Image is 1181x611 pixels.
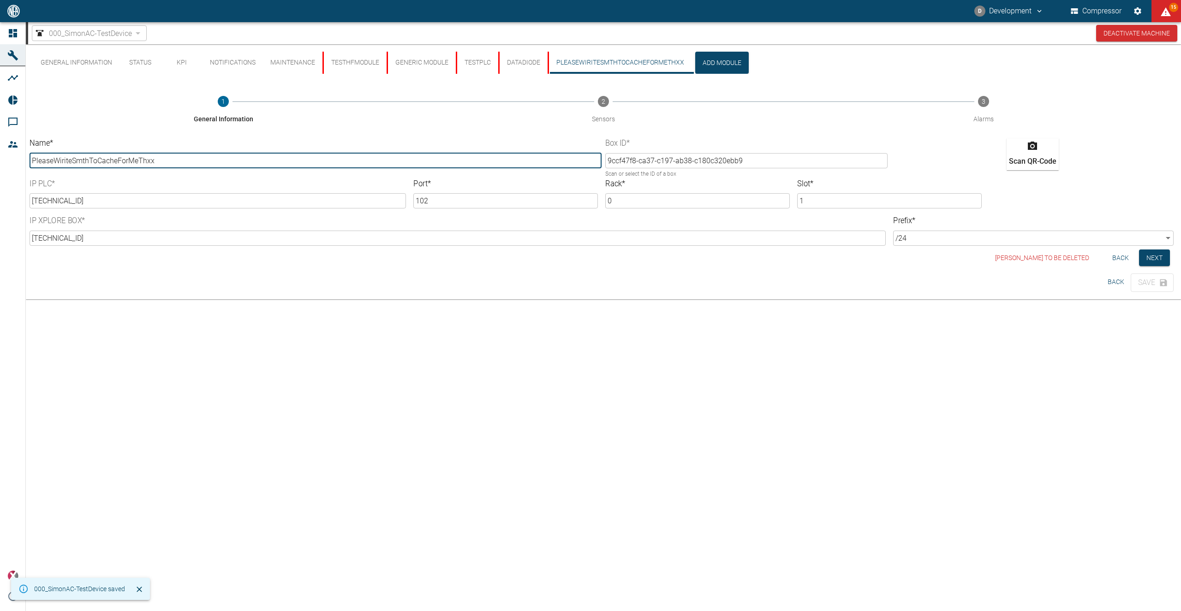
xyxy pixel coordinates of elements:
[797,178,936,189] label: Slot *
[548,52,692,74] button: PleaseWiriteSmthToCacheForMeThxx
[161,52,203,74] button: KPI
[221,98,225,105] text: 1
[1069,3,1124,19] button: Compressor
[1106,249,1135,267] button: Back
[893,231,1174,246] div: / 24
[1101,273,1131,291] button: Back
[456,52,498,74] button: TestPlc
[413,193,598,208] input: Port
[30,178,312,189] label: IP PLC *
[605,138,817,149] label: Box ID *
[1169,3,1178,12] span: 15
[49,28,132,39] span: 000_SimonAC-TestDevice
[1007,138,1059,170] button: Scan QR-Code
[893,215,1103,226] label: Prefix *
[263,52,322,74] button: Maintenance
[797,193,982,208] input: Slot
[132,582,146,596] button: Close
[119,52,161,74] button: Status
[695,52,749,74] button: Add Module
[605,170,881,179] p: Scan or select the ID of a box
[1096,25,1177,42] button: Deactivate Machine
[1129,3,1146,19] button: Settings
[30,215,672,226] label: IP XPLORE BOX *
[413,178,552,189] label: Port *
[33,52,119,74] button: General Information
[30,138,459,149] label: Name *
[203,52,263,74] button: Notifications
[498,52,548,74] button: DataDiode
[1009,157,1056,166] span: Scan QR-Code
[991,249,1093,267] button: [PERSON_NAME] to be deleted
[30,153,602,168] input: Name
[194,114,253,124] span: General Information
[605,193,790,208] input: Rack
[7,570,18,581] img: Xplore Logo
[387,52,456,74] button: generic module
[974,6,985,17] div: D
[973,3,1045,19] button: dev@neaxplore.com
[30,85,417,135] button: General Information
[34,28,132,39] a: 000_SimonAC-TestDevice
[34,581,125,597] div: 000_SimonAC-TestDevice saved
[605,178,744,189] label: Rack *
[322,52,387,74] button: TestHfModule
[1139,249,1170,267] button: Next
[6,5,21,17] img: logo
